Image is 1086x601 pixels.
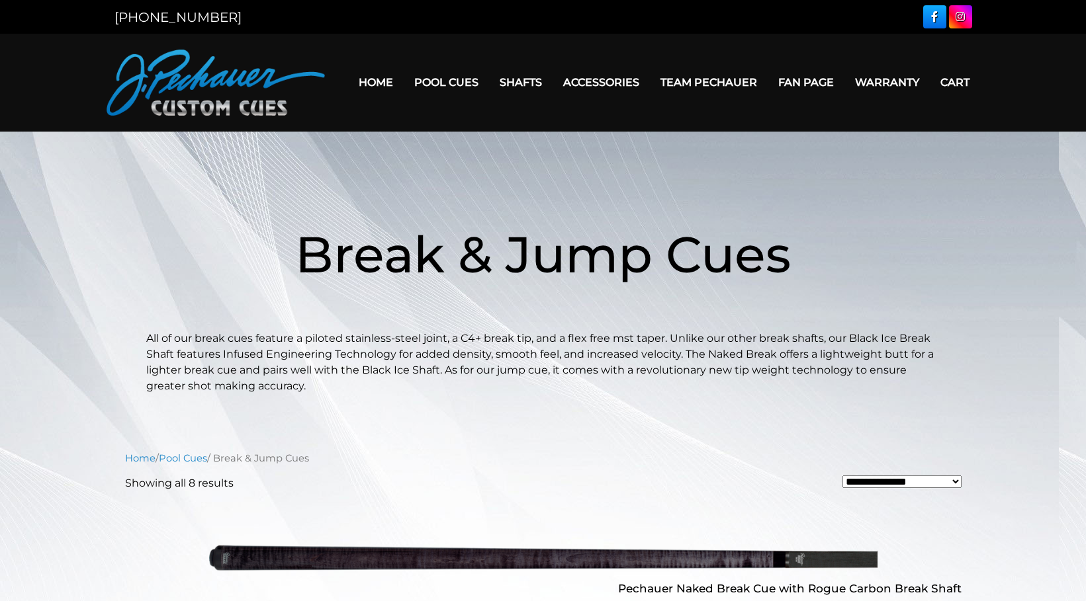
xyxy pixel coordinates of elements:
[107,50,325,116] img: Pechauer Custom Cues
[650,65,768,99] a: Team Pechauer
[930,65,980,99] a: Cart
[768,65,844,99] a: Fan Page
[489,65,553,99] a: Shafts
[553,65,650,99] a: Accessories
[844,65,930,99] a: Warranty
[125,451,962,465] nav: Breadcrumb
[404,65,489,99] a: Pool Cues
[114,9,242,25] a: [PHONE_NUMBER]
[348,65,404,99] a: Home
[125,475,234,491] p: Showing all 8 results
[146,331,940,394] p: All of our break cues feature a piloted stainless-steel joint, a C4+ break tip, and a flex free m...
[842,475,962,488] select: Shop order
[125,452,156,464] a: Home
[295,223,791,285] span: Break & Jump Cues
[159,452,207,464] a: Pool Cues
[125,577,962,601] h2: Pechauer Naked Break Cue with Rogue Carbon Break Shaft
